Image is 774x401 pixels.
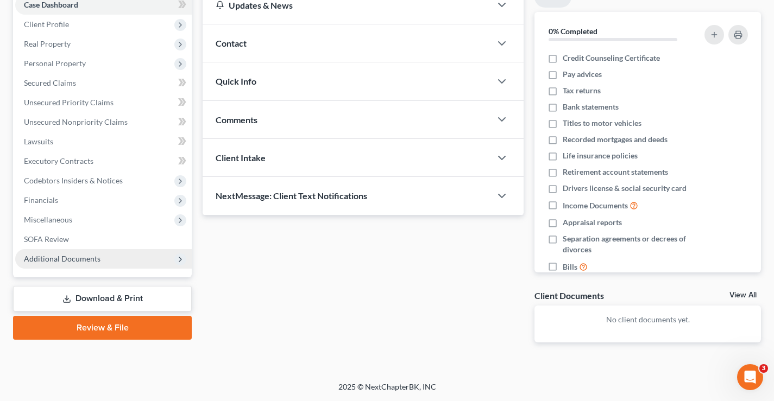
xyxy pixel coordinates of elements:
a: Review & File [13,316,192,340]
span: Secured Claims [24,78,76,87]
span: Client Intake [216,152,266,163]
span: Miscellaneous [24,215,72,224]
span: Additional Documents [24,254,100,263]
a: Executory Contracts [15,151,192,171]
span: Separation agreements or decrees of divorces [563,233,695,255]
span: 3 [759,364,768,373]
span: SOFA Review [24,234,69,244]
span: Codebtors Insiders & Notices [24,176,123,185]
span: Appraisal reports [563,217,622,228]
span: Lawsuits [24,137,53,146]
iframe: Intercom live chat [737,364,763,390]
span: Unsecured Nonpriority Claims [24,117,128,126]
a: Secured Claims [15,73,192,93]
span: Contact [216,38,247,48]
span: Tax returns [563,85,601,96]
a: View All [729,291,757,299]
p: No client documents yet. [543,314,752,325]
span: Personal Property [24,59,86,68]
span: Life insurance policies [563,150,638,161]
div: Client Documents [534,290,604,301]
span: Credit Counseling Certificate [563,53,660,63]
span: Pay advices [563,69,602,80]
span: Unsecured Priority Claims [24,98,114,107]
span: Recorded mortgages and deeds [563,134,668,145]
span: Comments [216,114,257,125]
span: NextMessage: Client Text Notifications [216,190,367,201]
a: Unsecured Priority Claims [15,93,192,112]
span: Bills [563,262,577,272]
span: Real Property [24,39,71,48]
a: Unsecured Nonpriority Claims [15,112,192,132]
span: Income Documents [563,200,628,211]
a: Download & Print [13,286,192,311]
span: Executory Contracts [24,156,93,166]
span: Retirement account statements [563,167,668,177]
strong: 0% Completed [549,27,597,36]
span: Drivers license & social security card [563,183,687,194]
a: SOFA Review [15,230,192,249]
div: 2025 © NextChapterBK, INC [78,381,697,401]
span: Financials [24,195,58,205]
span: Titles to motor vehicles [563,118,641,129]
span: Quick Info [216,76,256,86]
span: Bank statements [563,101,619,112]
a: Lawsuits [15,132,192,151]
span: Client Profile [24,20,69,29]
